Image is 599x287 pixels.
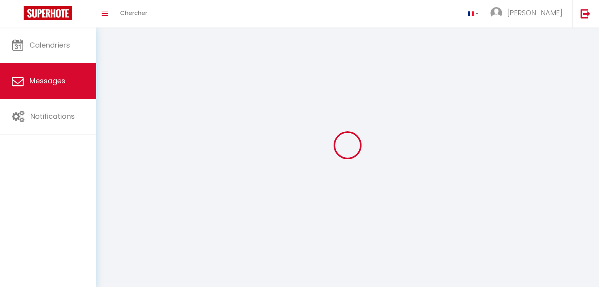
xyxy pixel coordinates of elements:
[580,9,590,18] img: logout
[490,7,502,19] img: ...
[30,40,70,50] span: Calendriers
[120,9,147,17] span: Chercher
[24,6,72,20] img: Super Booking
[507,8,562,18] span: [PERSON_NAME]
[30,111,75,121] span: Notifications
[30,76,65,86] span: Messages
